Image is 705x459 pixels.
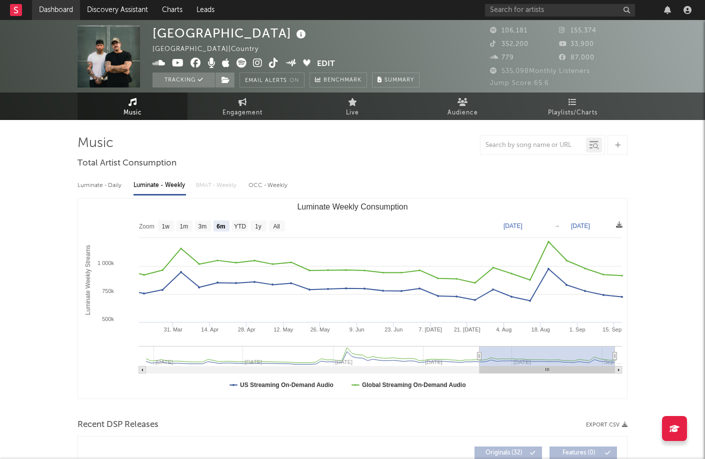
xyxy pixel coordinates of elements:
a: Benchmark [309,72,367,87]
span: Features ( 0 ) [556,450,602,456]
span: Originals ( 32 ) [481,450,527,456]
text: [DATE] [571,222,590,229]
span: Audience [447,107,478,119]
text: 4. Aug [496,326,511,332]
span: 155,374 [559,27,596,34]
text: 750k [102,288,114,294]
text: 1m [180,223,188,230]
text: 18. Aug [531,326,550,332]
span: Live [346,107,359,119]
button: Summary [372,72,419,87]
text: 31. Mar [164,326,183,332]
text: 1w [162,223,170,230]
text: Global Streaming On-Demand Audio [362,381,466,388]
button: Email AlertsOn [239,72,304,87]
svg: Luminate Weekly Consumption [78,198,627,398]
text: 14. Apr [201,326,218,332]
input: Search by song name or URL [480,141,586,149]
div: OCC - Weekly [248,177,288,194]
text: YTD [234,223,246,230]
text: 7. [DATE] [418,326,442,332]
text: [DATE] [503,222,522,229]
text: 12. May [273,326,293,332]
text: → [554,222,560,229]
span: Recent DSP Releases [77,419,158,431]
text: 500k [102,316,114,322]
button: Export CSV [586,422,627,428]
input: Search for artists [485,4,635,16]
button: Tracking [152,72,215,87]
text: Luminate Weekly Consumption [297,202,407,211]
text: Zoom [139,223,154,230]
span: 535,098 Monthly Listeners [490,68,590,74]
text: Luminate Weekly Streams [84,245,91,315]
a: Live [297,92,407,120]
a: Audience [407,92,517,120]
em: On [289,78,299,83]
span: Summary [384,77,414,83]
div: [GEOGRAPHIC_DATA] [152,25,308,41]
span: Playlists/Charts [548,107,597,119]
span: 33,900 [559,41,594,47]
text: 9. Jun [349,326,364,332]
text: 3m [198,223,207,230]
div: [GEOGRAPHIC_DATA] | Country [152,43,270,55]
span: 106,181 [490,27,527,34]
a: Engagement [187,92,297,120]
button: Edit [317,58,335,70]
span: Jump Score: 65.6 [490,80,549,86]
text: 23. Jun [384,326,402,332]
a: Playlists/Charts [517,92,627,120]
text: 1y [255,223,261,230]
span: Total Artist Consumption [77,157,176,169]
span: 779 [490,54,514,61]
text: 26. May [310,326,330,332]
text: 1 000k [97,260,114,266]
span: Benchmark [323,74,361,86]
span: 87,000 [559,54,594,61]
text: 1. Sep [569,326,585,332]
span: Music [123,107,142,119]
text: US Streaming On-Demand Audio [240,381,333,388]
span: Engagement [222,107,262,119]
span: 352,200 [490,41,528,47]
a: Music [77,92,187,120]
text: 6m [216,223,225,230]
div: Luminate - Daily [77,177,123,194]
text: Sep '… [604,359,622,365]
text: 28. Apr [238,326,255,332]
text: 21. [DATE] [454,326,480,332]
text: 15. Sep [602,326,621,332]
div: Luminate - Weekly [133,177,186,194]
text: All [273,223,279,230]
